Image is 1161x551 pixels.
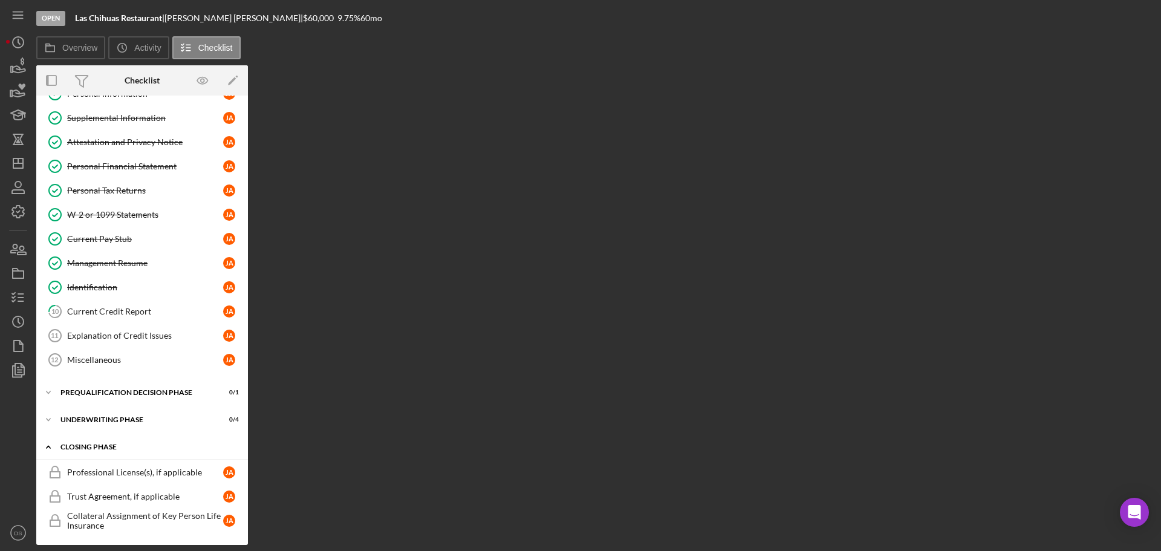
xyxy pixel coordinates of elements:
a: W-2 or 1099 StatementsJA [42,203,242,227]
label: Activity [134,43,161,53]
div: J A [223,136,235,148]
a: Trust Agreement, if applicableJA [42,484,242,509]
a: 11Explanation of Credit IssuesJA [42,324,242,348]
a: IdentificationJA [42,275,242,299]
div: J A [223,466,235,478]
div: Professional License(s), if applicable [67,468,223,477]
a: Attestation and Privacy NoticeJA [42,130,242,154]
tspan: 12 [51,356,58,364]
div: Trust Agreement, if applicable [67,492,223,501]
div: J A [223,233,235,245]
div: Explanation of Credit Issues [67,331,223,341]
tspan: 10 [51,307,59,315]
div: J A [223,281,235,293]
a: Professional License(s), if applicableJA [42,460,242,484]
text: DS [14,530,22,536]
div: Prequalification Decision Phase [60,389,209,396]
button: DS [6,521,30,545]
span: $60,000 [303,13,334,23]
a: Management ResumeJA [42,251,242,275]
div: J A [223,354,235,366]
a: 10Current Credit ReportJA [42,299,242,324]
div: J A [223,209,235,221]
div: 60 mo [360,13,382,23]
a: Current Pay StubJA [42,227,242,251]
tspan: 11 [51,332,58,339]
div: Collateral Assignment of Key Person Life Insurance [67,511,223,530]
div: Miscellaneous [67,355,223,365]
button: Checklist [172,36,241,59]
div: Closing Phase [60,443,233,451]
div: Identification [67,282,223,292]
button: Activity [108,36,169,59]
a: Supplemental InformationJA [42,106,242,130]
div: Personal Financial Statement [67,161,223,171]
div: 0 / 1 [217,389,239,396]
div: J A [223,330,235,342]
div: 9.75 % [337,13,360,23]
div: Current Credit Report [67,307,223,316]
div: Open Intercom Messenger [1120,498,1149,527]
b: Las Chihuas Restaurant [75,13,162,23]
label: Checklist [198,43,233,53]
div: Open [36,11,65,26]
div: Supplemental Information [67,113,223,123]
div: Attestation and Privacy Notice [67,137,223,147]
div: W-2 or 1099 Statements [67,210,223,220]
div: J A [223,257,235,269]
a: 12MiscellaneousJA [42,348,242,372]
div: Checklist [125,76,160,85]
div: Personal Tax Returns [67,186,223,195]
label: Overview [62,43,97,53]
div: | [75,13,164,23]
div: J A [223,160,235,172]
button: Overview [36,36,105,59]
div: [PERSON_NAME] [PERSON_NAME] | [164,13,303,23]
div: 0 / 4 [217,416,239,423]
div: J A [223,305,235,318]
a: Personal Tax ReturnsJA [42,178,242,203]
div: J A [223,515,235,527]
a: Collateral Assignment of Key Person Life InsuranceJA [42,509,242,533]
div: J A [223,112,235,124]
div: Management Resume [67,258,223,268]
div: J A [223,491,235,503]
div: J A [223,184,235,197]
div: Current Pay Stub [67,234,223,244]
a: Personal Financial StatementJA [42,154,242,178]
div: Underwriting Phase [60,416,209,423]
